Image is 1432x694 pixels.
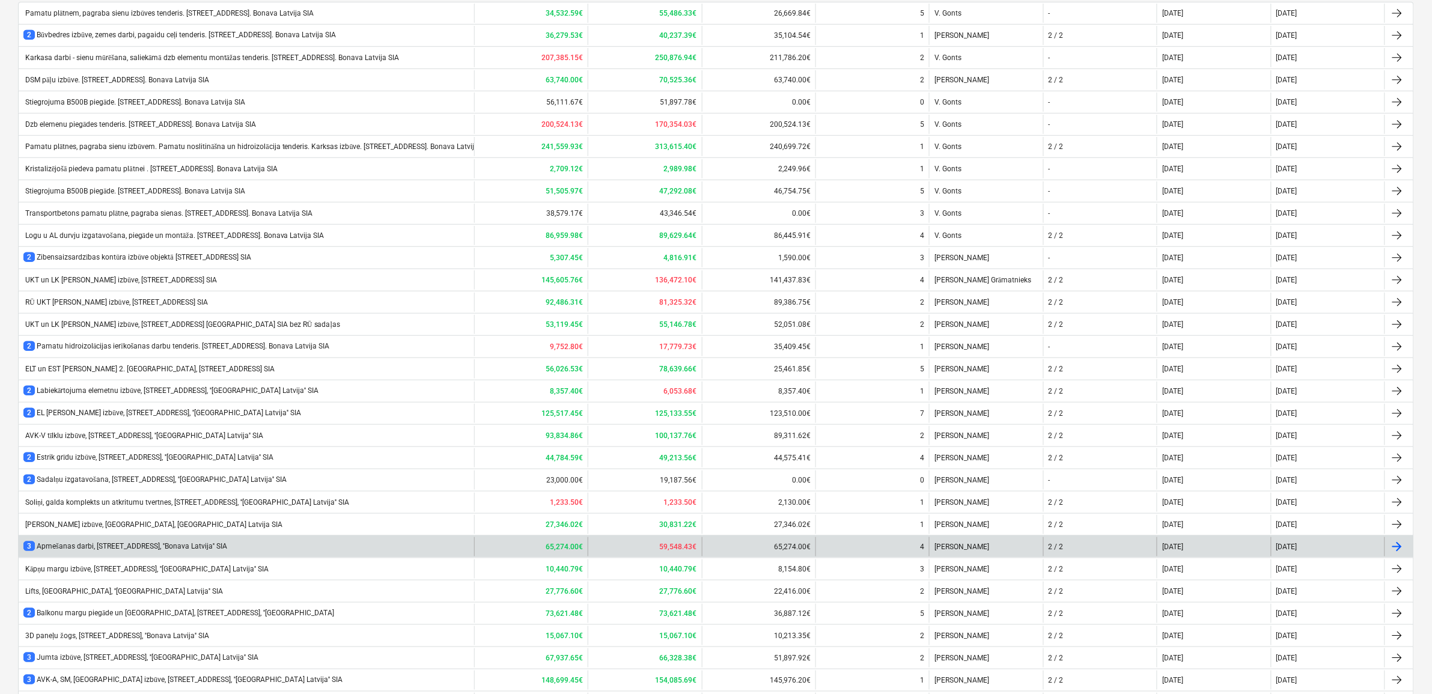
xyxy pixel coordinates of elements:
[474,204,588,223] div: 38,579.17€
[702,159,815,178] div: 2,249.96€
[702,559,815,579] div: 8,154.80€
[920,276,924,284] div: 4
[1162,209,1183,218] div: [DATE]
[929,604,1043,623] div: [PERSON_NAME]
[656,431,697,440] b: 100,137.76€
[702,359,815,379] div: 25,461.85€
[23,653,35,662] span: 3
[546,543,583,551] b: 65,274.00€
[660,520,697,529] b: 30,831.22€
[929,426,1043,445] div: [PERSON_NAME]
[702,4,815,23] div: 26,669.84€
[920,565,924,573] div: 3
[929,204,1043,223] div: V. Gonts
[541,409,583,418] b: 125,517.45€
[702,270,815,290] div: 141,437.83€
[929,137,1043,156] div: V. Gonts
[929,515,1043,534] div: [PERSON_NAME]
[546,187,583,195] b: 51,505.97€
[1162,120,1183,129] div: [DATE]
[656,120,697,129] b: 170,354.03€
[920,142,924,151] div: 1
[1276,543,1297,551] div: [DATE]
[1049,209,1050,218] div: -
[929,559,1043,579] div: [PERSON_NAME]
[1162,31,1183,40] div: [DATE]
[929,404,1043,423] div: [PERSON_NAME]
[1276,53,1297,62] div: [DATE]
[1049,476,1050,484] div: -
[1049,587,1064,595] div: 2 / 2
[920,387,924,395] div: 1
[702,537,815,556] div: 65,274.00€
[23,653,258,663] div: Jumta izbūve, [STREET_ADDRESS], ''[GEOGRAPHIC_DATA] Latvija'' SIA
[660,565,697,573] b: 10,440.79€
[929,115,1043,134] div: V. Gonts
[929,470,1043,490] div: [PERSON_NAME]
[474,470,588,490] div: 23,000.00€
[1276,76,1297,84] div: [DATE]
[929,648,1043,668] div: [PERSON_NAME]
[1049,609,1064,618] div: 2 / 2
[23,475,287,485] div: Sadalņu izgatavošana, [STREET_ADDRESS], ''[GEOGRAPHIC_DATA] Latvija'' SIA
[702,382,815,401] div: 8,357.40€
[23,209,312,218] div: Transportbetons pamatu plātne, pagraba sienas. [STREET_ADDRESS]. Bonava Latvija SIA
[920,76,924,84] div: 2
[546,609,583,618] b: 73,621.48€
[702,493,815,512] div: 2,130.00€
[1049,76,1064,84] div: 2 / 2
[1162,454,1183,462] div: [DATE]
[1162,365,1183,373] div: [DATE]
[1049,520,1064,529] div: 2 / 2
[929,382,1043,401] div: [PERSON_NAME]
[546,31,583,40] b: 36,279.53€
[656,142,697,151] b: 313,615.40€
[1276,676,1297,684] div: [DATE]
[1276,298,1297,306] div: [DATE]
[1049,409,1064,418] div: 2 / 2
[702,93,815,112] div: 0.00€
[702,315,815,334] div: 52,051.08€
[920,320,924,329] div: 2
[541,120,583,129] b: 200,524.13€
[23,76,209,85] div: DSM pāļu izbūve. [STREET_ADDRESS]. Bonava Latvija SIA
[23,187,245,196] div: Stiegrojuma B500B piegāde. [STREET_ADDRESS]. Bonava Latvija SIA
[541,676,583,684] b: 148,699.45€
[920,231,924,240] div: 4
[702,293,815,312] div: 89,386.75€
[23,498,349,507] div: Soliņi, galda komplekts un atkritumu tvertnes, [STREET_ADDRESS], ''[GEOGRAPHIC_DATA] Latvija'' SIA
[23,632,209,641] div: 3D paneļu žogs, [STREET_ADDRESS], ''Bonava Latvija'' SIA
[656,409,697,418] b: 125,133.55€
[929,293,1043,312] div: [PERSON_NAME]
[546,520,583,529] b: 27,346.02€
[1276,98,1297,106] div: [DATE]
[929,315,1043,334] div: [PERSON_NAME]
[1162,342,1183,351] div: [DATE]
[929,26,1043,45] div: [PERSON_NAME]
[1049,187,1050,195] div: -
[546,431,583,440] b: 93,834.86€
[23,386,318,396] div: Labiekārtojuma elemetnu izbūve, [STREET_ADDRESS], ''[GEOGRAPHIC_DATA] Latvija'' SIA
[23,408,35,418] span: 2
[664,387,697,395] b: 6,053.68€
[920,476,924,484] div: 0
[23,276,217,285] div: UKT un LK [PERSON_NAME] izbūve, [STREET_ADDRESS] SIA
[929,626,1043,645] div: [PERSON_NAME]
[588,93,701,112] div: 51,897.78€
[23,320,340,329] div: UKT un LK [PERSON_NAME] izbūve, [STREET_ADDRESS] [GEOGRAPHIC_DATA] SIA bez RŪ sadaļas
[664,498,697,507] b: 1,233.50€
[550,165,583,173] b: 2,709.12€
[1162,565,1183,573] div: [DATE]
[1049,9,1050,17] div: -
[1162,387,1183,395] div: [DATE]
[1162,298,1183,306] div: [DATE]
[656,276,697,284] b: 136,472.10€
[550,254,583,262] b: 5,307.45€
[1162,165,1183,173] div: [DATE]
[660,587,697,595] b: 27,776.60€
[929,359,1043,379] div: [PERSON_NAME]
[702,671,815,690] div: 145,976.20€
[23,30,336,40] div: Būvbedres izbūve, zemes darbi, pagaidu ceļi tenderis. [STREET_ADDRESS]. Bonava Latvija SIA
[1276,31,1297,40] div: [DATE]
[660,298,697,306] b: 81,325.32€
